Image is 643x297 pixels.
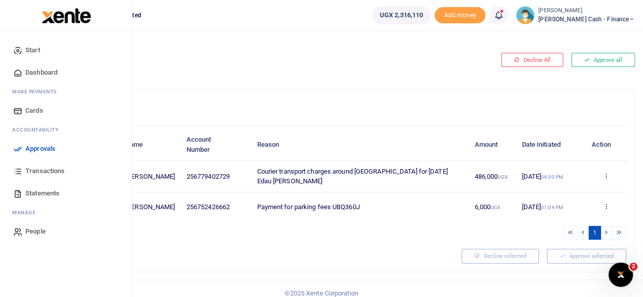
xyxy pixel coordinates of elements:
button: Decline All [501,53,563,67]
a: Start [8,39,124,61]
a: Dashboard [8,61,124,84]
span: UGX 2,316,110 [380,10,423,20]
th: Name: activate to sort column ascending [120,129,181,160]
th: Account Number: activate to sort column ascending [181,129,252,160]
a: Statements [8,182,124,205]
td: [DATE] [516,192,586,222]
span: Cards [25,106,43,116]
small: 01:04 PM [541,205,563,210]
a: UGX 2,316,110 [372,6,431,24]
a: profile-user [PERSON_NAME] [PERSON_NAME] Cash - Finance [516,6,635,24]
a: Approvals [8,138,124,160]
a: logo-small logo-large logo-large [41,11,91,19]
span: Add money [435,7,485,24]
small: 04:50 PM [541,174,563,180]
button: Approve all [571,53,635,67]
a: Cards [8,100,124,122]
li: Toup your wallet [435,7,485,24]
span: Statements [25,188,59,199]
img: profile-user [516,6,534,24]
img: logo-large [42,8,91,23]
h4: Mobile Money [47,98,626,109]
span: Dashboard [25,68,57,78]
span: 2 [629,262,637,271]
td: 256779402729 [181,161,252,192]
th: Action: activate to sort column ascending [586,129,626,160]
a: Add money [435,11,485,18]
small: [PERSON_NAME] [538,7,635,15]
td: [PERSON_NAME] [120,192,181,222]
span: Transactions [25,166,65,176]
th: Date Initiated: activate to sort column ascending [516,129,586,160]
span: ake Payments [17,88,57,95]
small: UGX [491,205,500,210]
iframe: Intercom live chat [608,262,633,287]
span: People [25,226,46,237]
td: 486,000 [469,161,516,192]
h4: Pending your approval [39,44,434,55]
li: Wallet ballance [368,6,435,24]
td: Courier transport charges around [GEOGRAPHIC_DATA] for [DATE] Edau [PERSON_NAME] [251,161,469,192]
small: UGX [498,174,507,180]
th: Reason: activate to sort column ascending [251,129,469,160]
th: Amount: activate to sort column ascending [469,129,516,160]
li: M [8,205,124,220]
li: Ac [8,122,124,138]
span: Approvals [25,144,55,154]
a: 1 [589,226,601,240]
li: M [8,84,124,100]
a: People [8,220,124,243]
span: [PERSON_NAME] Cash - Finance [538,15,635,24]
div: Showing 1 to 2 of 2 entries [47,225,333,241]
span: countability [20,126,58,134]
td: Payment for parking fees UBQ360J [251,192,469,222]
a: Transactions [8,160,124,182]
td: 256752426662 [181,192,252,222]
td: [DATE] [516,161,586,192]
a: Back to categories [36,59,434,76]
span: Start [25,45,40,55]
td: [PERSON_NAME] [120,161,181,192]
td: 6,000 [469,192,516,222]
span: anage [17,209,36,216]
